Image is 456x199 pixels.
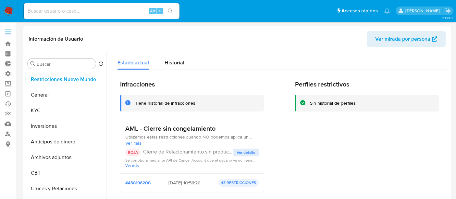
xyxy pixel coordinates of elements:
p: zoe.breuer@mercadolibre.com [405,8,442,14]
input: Buscar usuario o caso... [24,7,179,15]
button: search-icon [164,7,177,16]
span: Ver mirada por persona [375,31,430,47]
span: s [159,8,161,14]
span: Alt [150,8,155,14]
span: Accesos rápidos [341,7,378,14]
a: Salir [444,7,451,14]
button: Buscar [30,61,35,66]
button: Restricciones Nuevo Mundo [25,72,106,87]
button: KYC [25,103,106,118]
a: Notificaciones [384,8,390,14]
button: Volver al orden por defecto [98,61,104,68]
button: Archivos adjuntos [25,150,106,165]
button: Anticipos de dinero [25,134,106,150]
h1: Información de Usuario [29,36,83,42]
button: Inversiones [25,118,106,134]
button: General [25,87,106,103]
button: Ver mirada por persona [367,31,446,47]
input: Buscar [37,61,93,67]
button: CBT [25,165,106,181]
button: Cruces y Relaciones [25,181,106,196]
